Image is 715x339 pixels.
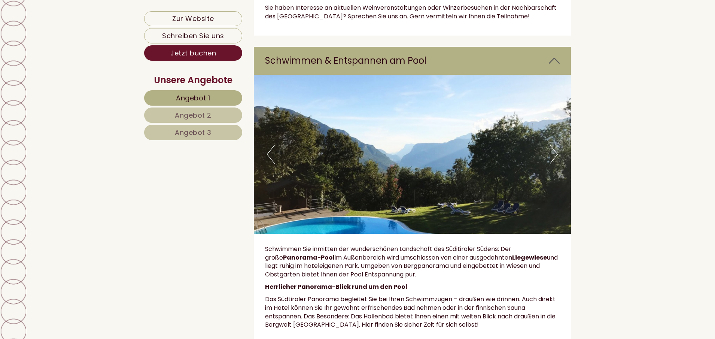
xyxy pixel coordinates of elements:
div: Hotel Tenz [11,23,130,29]
strong: Panorama-Pool [283,253,335,262]
span: Angebot 1 [176,93,210,103]
p: Das Südtiroler Panorama begleitet Sie bei Ihren Schwimmzügen – draußen wie drinnen. Auch direkt i... [265,295,560,329]
p: Schwimmen Sie inmitten der wunderschönen Landschaft des Süditiroler Südens: Der große im Außenber... [265,245,560,279]
div: Unsere Angebote [144,74,242,87]
p: Sie haben Interesse an aktuellen Weinveranstaltungen oder Winzerbesuchen in der Nachbarschaft des... [265,4,560,21]
div: Mittwoch [126,6,169,18]
a: Schreiben Sie uns [144,28,242,43]
span: Angebot 2 [175,111,212,120]
button: Previous [267,145,275,164]
a: Zur Website [144,11,242,26]
div: Schwimmen & Entspannen am Pool [254,47,571,75]
button: Next [550,145,558,164]
a: Jetzt buchen [144,45,242,61]
small: 13:45 [11,38,130,43]
span: Angebot 3 [175,128,212,137]
strong: Herrlicher Panorama-Blick rund um den Pool [265,282,407,291]
strong: Liegewiese [512,253,547,262]
div: Guten Tag, wie können wir Ihnen helfen? [6,22,134,45]
button: Senden [246,195,295,211]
